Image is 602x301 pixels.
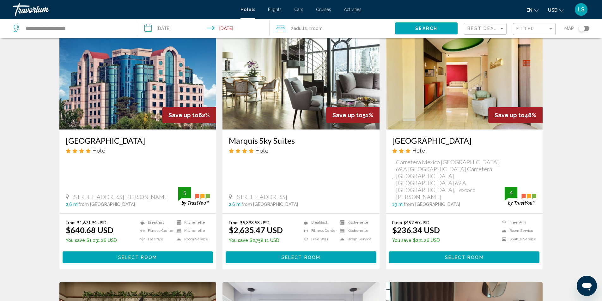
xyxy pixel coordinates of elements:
span: [STREET_ADDRESS] [235,193,287,200]
span: 19 mi [392,202,404,207]
span: Hotel [412,147,427,154]
span: from [GEOGRAPHIC_DATA] [241,202,298,207]
ins: $2,635.47 USD [229,225,283,235]
span: LS [578,6,585,13]
img: Hotel image [222,28,380,129]
a: Select Room [226,253,376,260]
a: Activities [344,7,362,12]
a: Select Room [63,253,213,260]
li: Shuttle Service [499,237,536,242]
li: Breakfast [137,220,173,225]
span: Best Deals [467,26,501,31]
p: $1,031.26 USD [66,238,117,243]
button: Select Room [63,251,213,263]
del: $1,671.94 USD [77,220,106,225]
del: $5,393.58 USD [240,220,270,225]
p: $2,758.11 USD [229,238,283,243]
span: Select Room [445,255,484,260]
li: Room Service [173,237,210,242]
a: Cruises [316,7,331,12]
span: From [66,220,76,225]
div: 3 star Hotel [392,147,537,154]
span: from [GEOGRAPHIC_DATA] [404,202,460,207]
a: Travorium [13,3,234,16]
span: Save up to [168,112,198,118]
ins: $236.34 USD [392,225,440,235]
li: Room Service [499,228,536,234]
h3: [GEOGRAPHIC_DATA] [66,136,210,145]
button: Check-in date: Nov 2, 2025 Check-out date: Nov 7, 2025 [138,19,270,38]
span: Filter [516,26,534,31]
div: 4 star Hotel [229,147,373,154]
span: , 1 [307,24,323,33]
a: Hotels [240,7,255,12]
span: Search [415,26,437,31]
del: $457.60 USD [404,220,429,225]
li: Fitness Center [137,228,173,234]
span: USD [548,8,557,13]
a: Flights [268,7,282,12]
button: Change language [526,5,538,15]
button: Toggle map [574,26,589,31]
span: You save [392,238,411,243]
li: Free WiFi [137,237,173,242]
li: Kitchenette [337,228,373,234]
a: [GEOGRAPHIC_DATA] [392,136,537,145]
img: trustyou-badge.svg [178,187,210,206]
a: Cars [294,7,303,12]
li: Room Service [337,237,373,242]
ins: $640.68 USD [66,225,113,235]
span: 2 [291,24,307,33]
span: You save [66,238,85,243]
span: Adults [294,26,307,31]
mat-select: Sort by [467,26,505,32]
li: Fitness Center [301,228,337,234]
img: Hotel image [386,28,543,129]
li: Kitchenette [173,220,210,225]
span: Save up to [332,112,362,118]
a: Select Room [389,253,540,260]
span: Save up to [495,112,525,118]
div: 4 [505,189,517,197]
button: Select Room [389,251,540,263]
span: Carretera Mexico [GEOGRAPHIC_DATA] 69 A [GEOGRAPHIC_DATA] Carretera [GEOGRAPHIC_DATA] [GEOGRAPHIC... [396,159,505,200]
iframe: Button to launch messaging window [577,276,597,296]
button: Select Room [226,251,376,263]
span: Hotel [255,147,270,154]
a: Hotel image [59,28,216,129]
button: Change currency [548,5,563,15]
span: From [392,220,402,225]
span: Room [311,26,323,31]
li: Kitchenette [337,220,373,225]
div: 48% [488,107,543,123]
img: trustyou-badge.svg [505,187,536,206]
span: Map [564,24,574,33]
li: Kitchenette [173,228,210,234]
p: $221.26 USD [392,238,440,243]
div: 51% [326,107,380,123]
li: Free WiFi [301,237,337,242]
span: Select Room [282,255,320,260]
div: 62% [162,107,216,123]
span: You save [229,238,248,243]
button: Travelers: 2 adults, 0 children [270,19,395,38]
button: Search [395,22,458,34]
a: Marquis Sky Suites [229,136,373,145]
li: Free WiFi [499,220,536,225]
span: [STREET_ADDRESS][PERSON_NAME] [72,193,170,200]
div: 4 star Hotel [66,147,210,154]
span: 2.6 mi [229,202,241,207]
button: Filter [513,23,556,36]
span: 2.6 mi [66,202,78,207]
span: Select Room [118,255,157,260]
span: Hotel [92,147,107,154]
